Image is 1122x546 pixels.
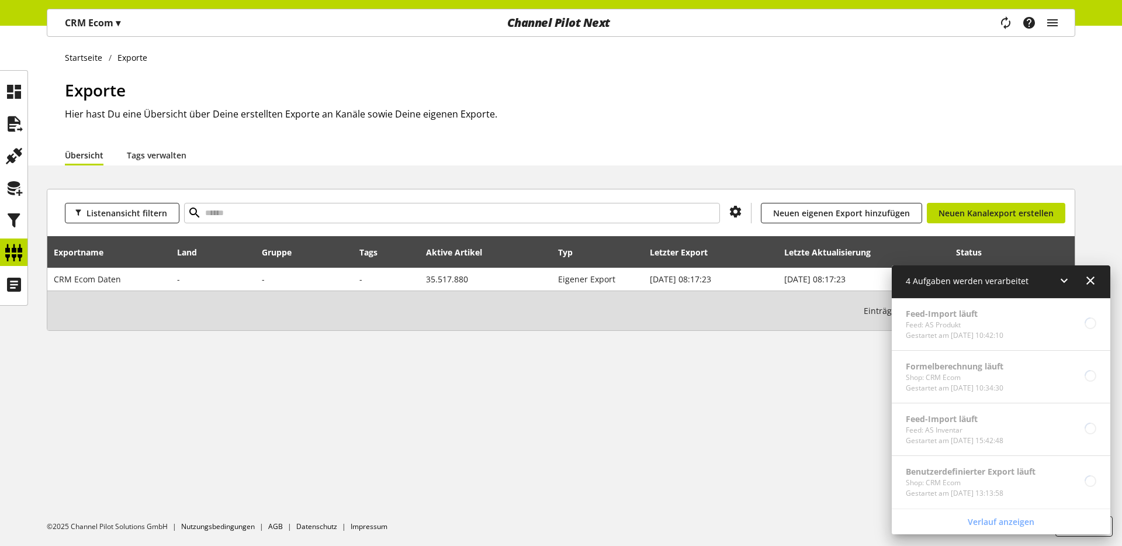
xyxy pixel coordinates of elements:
[761,203,922,223] a: Neuen eigenen Export hinzufügen
[181,521,255,531] a: Nutzungsbedingungen
[296,521,337,531] a: Datenschutz
[351,521,387,531] a: Impressum
[47,9,1075,37] nav: main navigation
[127,149,186,161] a: Tags verwalten
[864,305,939,317] span: Einträge pro Seite
[968,516,1034,528] span: Verlauf anzeigen
[906,275,1028,286] span: 4 Aufgaben werden verarbeitet
[650,274,711,285] span: [DATE] 08:17:23
[65,107,1075,121] h2: Hier hast Du eine Übersicht über Deine erstellten Exporte an Kanäle sowie Deine eigenen Exporte.
[359,274,362,285] span: -
[268,521,283,531] a: AGB
[54,274,121,285] span: CRM Ecom Daten
[86,207,167,219] span: Listenansicht filtern
[773,207,910,219] span: Neuen eigenen Export hinzufügen
[47,521,181,532] li: ©2025 Channel Pilot Solutions GmbH
[262,246,303,258] div: Gruppe
[65,203,179,223] button: Listenansicht filtern
[426,246,494,258] div: Aktive Artikel
[956,246,993,258] div: Status
[784,246,882,258] div: Letzte Aktualisierung
[927,203,1065,223] a: Neuen Kanalexport erstellen
[116,16,120,29] span: ▾
[426,274,468,285] span: 35.517.880
[864,300,1005,321] small: 1-1 / 1
[65,16,120,30] p: CRM Ecom
[939,207,1054,219] span: Neuen Kanalexport erstellen
[65,79,126,101] span: Exporte
[359,246,378,258] div: Tags
[558,246,584,258] div: Typ
[65,51,109,64] a: Startseite
[894,512,1108,532] a: Verlauf anzeigen
[177,246,209,258] div: Land
[54,246,115,258] div: Exportname
[177,274,180,285] span: -
[558,274,615,285] span: Eigener Export
[784,274,846,285] span: [DATE] 08:17:23
[65,149,103,161] a: Übersicht
[650,246,719,258] div: Letzter Export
